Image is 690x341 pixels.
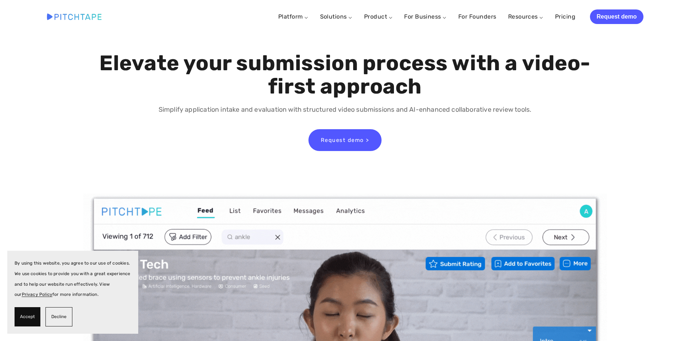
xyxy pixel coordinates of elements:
[51,312,67,322] span: Decline
[22,292,53,297] a: Privacy Policy
[97,104,593,115] p: Simplify application intake and evaluation with structured video submissions and AI-enhanced coll...
[47,13,101,20] img: Pitchtape | Video Submission Management Software
[404,13,447,20] a: For Business ⌵
[458,10,496,23] a: For Founders
[308,129,382,151] a: Request demo >
[15,307,40,326] button: Accept
[364,13,392,20] a: Product ⌵
[20,312,35,322] span: Accept
[7,251,138,334] section: Cookie banner
[97,52,593,98] h1: Elevate your submission process with a video-first approach
[555,10,575,23] a: Pricing
[590,9,643,24] a: Request demo
[320,13,352,20] a: Solutions ⌵
[15,258,131,300] p: By using this website, you agree to our use of cookies. We use cookies to provide you with a grea...
[45,307,72,326] button: Decline
[508,13,543,20] a: Resources ⌵
[278,13,308,20] a: Platform ⌵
